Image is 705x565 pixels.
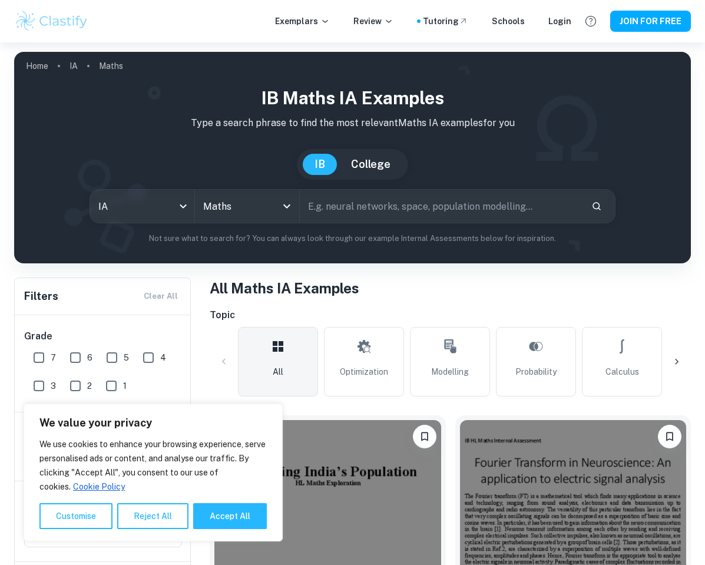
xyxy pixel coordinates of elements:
h6: Grade [24,329,182,343]
span: 4 [160,351,166,364]
p: Exemplars [275,15,330,28]
img: Clastify logo [14,9,89,33]
span: 7 [51,351,56,364]
span: 1 [123,379,127,392]
button: Accept All [193,503,267,529]
p: Not sure what to search for? You can always look through our example Internal Assessments below f... [24,233,681,244]
span: 6 [87,351,92,364]
span: Calculus [605,365,639,378]
p: We use cookies to enhance your browsing experience, serve personalised ads or content, and analys... [39,437,267,494]
span: 2 [87,379,92,392]
span: Modelling [431,365,469,378]
span: 5 [124,351,129,364]
button: Search [587,196,607,216]
div: IA [90,190,194,223]
a: Home [26,58,48,74]
span: Probability [515,365,557,378]
a: Cookie Policy [72,481,125,492]
span: All [273,365,283,378]
a: IA [69,58,78,74]
h6: Topic [210,308,691,322]
p: Type a search phrase to find the most relevant Maths IA examples for you [24,116,681,130]
button: Please log in to bookmark exemplars [658,425,681,448]
a: Schools [492,15,525,28]
p: Maths [99,60,123,72]
img: profile cover [14,52,691,263]
p: We value your privacy [39,416,267,430]
a: Tutoring [423,15,468,28]
p: Review [353,15,393,28]
span: 3 [51,379,56,392]
h6: Filters [24,288,58,305]
button: Open [279,198,295,214]
span: Optimization [340,365,388,378]
a: Login [548,15,571,28]
button: Reject All [117,503,188,529]
button: Please log in to bookmark exemplars [413,425,436,448]
button: IB [303,154,337,175]
h1: IB Maths IA examples [24,85,681,111]
button: Customise [39,503,112,529]
h1: All Maths IA Examples [210,277,691,299]
div: We value your privacy [24,404,283,541]
input: E.g. neural networks, space, population modelling... [300,190,582,223]
button: College [339,154,402,175]
button: JOIN FOR FREE [610,11,691,32]
button: Help and Feedback [581,11,601,31]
